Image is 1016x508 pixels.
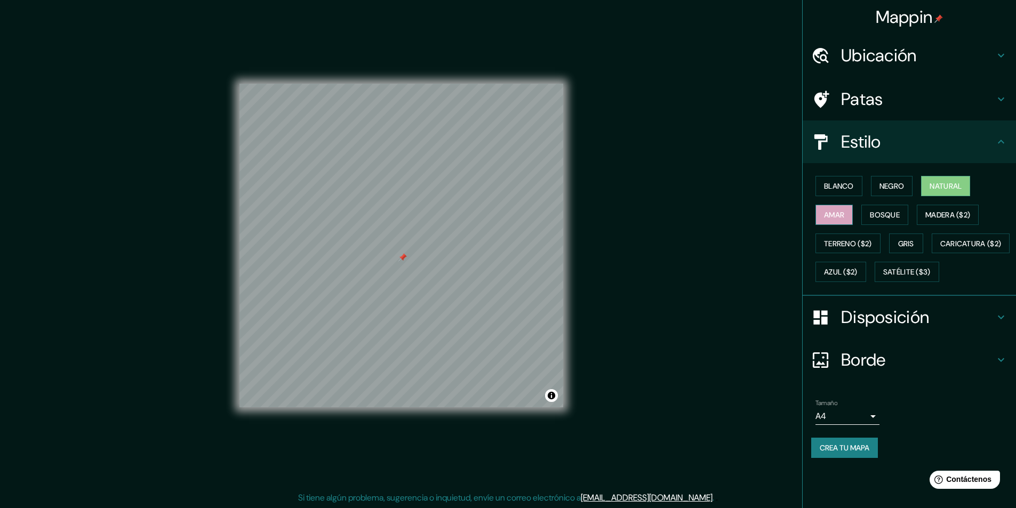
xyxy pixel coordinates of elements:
[898,239,914,248] font: Gris
[803,78,1016,120] div: Patas
[820,443,869,453] font: Crea tu mapa
[716,491,718,503] font: .
[824,268,858,277] font: Azul ($2)
[815,205,853,225] button: Amar
[824,210,844,220] font: Amar
[841,131,881,153] font: Estilo
[803,296,1016,338] div: Disposición
[239,84,563,407] canvas: Mapa
[876,6,933,28] font: Mappin
[841,44,917,67] font: Ubicación
[824,239,872,248] font: Terreno ($2)
[871,176,913,196] button: Negro
[841,349,886,371] font: Borde
[841,306,929,328] font: Disposición
[581,492,713,503] a: [EMAIL_ADDRESS][DOMAIN_NAME]
[815,410,826,422] font: A4
[811,438,878,458] button: Crea tu mapa
[889,233,923,254] button: Gris
[870,210,900,220] font: Bosque
[815,176,862,196] button: Blanco
[298,492,581,503] font: Si tiene algún problema, sugerencia o inquietud, envíe un correo electrónico a
[925,210,970,220] font: Madera ($2)
[815,408,879,425] div: A4
[875,262,939,282] button: Satélite ($3)
[824,181,854,191] font: Blanco
[713,492,714,503] font: .
[934,14,943,23] img: pin-icon.png
[932,233,1010,254] button: Caricatura ($2)
[815,233,881,254] button: Terreno ($2)
[815,399,837,407] font: Tamaño
[803,120,1016,163] div: Estilo
[545,389,558,402] button: Activar o desactivar atribución
[917,205,979,225] button: Madera ($2)
[930,181,962,191] font: Natural
[861,205,908,225] button: Bosque
[714,491,716,503] font: .
[883,268,931,277] font: Satélite ($3)
[815,262,866,282] button: Azul ($2)
[921,466,1004,496] iframe: Lanzador de widgets de ayuda
[803,338,1016,381] div: Borde
[841,88,883,110] font: Patas
[921,176,970,196] button: Natural
[940,239,1002,248] font: Caricatura ($2)
[803,34,1016,77] div: Ubicación
[879,181,905,191] font: Negro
